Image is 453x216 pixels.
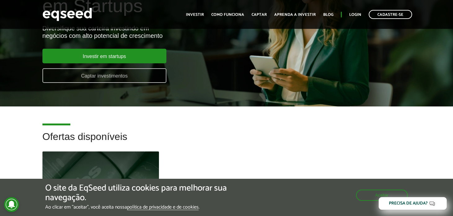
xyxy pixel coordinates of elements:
div: Diversifique sua carteira investindo em negócios com alto potencial de crescimento [42,25,260,39]
h2: Ofertas disponíveis [42,131,411,151]
a: Cadastre-se [369,10,412,19]
a: Aprenda a investir [274,13,316,17]
button: Aceitar [356,190,408,201]
a: Blog [323,13,333,17]
a: Captar investimentos [42,68,166,83]
a: Como funciona [211,13,244,17]
a: Investir [186,13,204,17]
p: Ao clicar em "aceitar", você aceita nossa . [45,204,263,210]
img: EqSeed [42,6,92,23]
a: Captar [252,13,267,17]
a: política de privacidade e de cookies [127,205,199,210]
a: Login [349,13,361,17]
h5: O site da EqSeed utiliza cookies para melhorar sua navegação. [45,183,263,203]
a: Investir em startups [42,49,166,63]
